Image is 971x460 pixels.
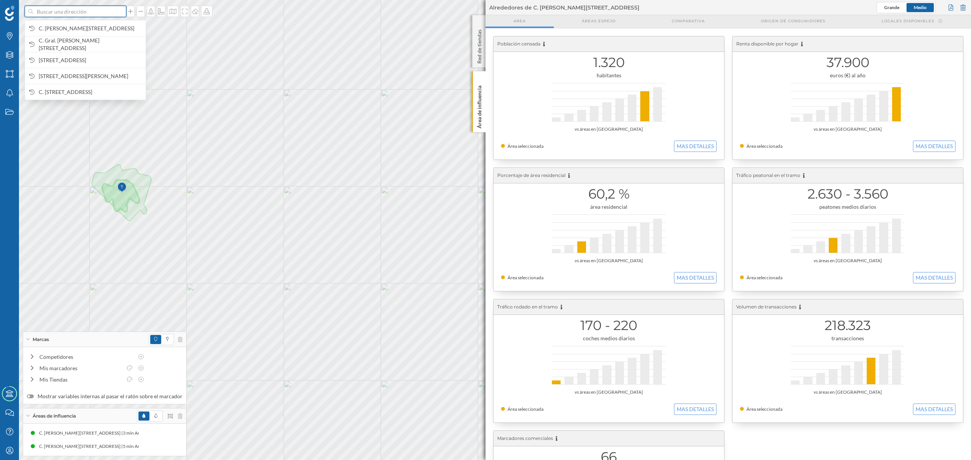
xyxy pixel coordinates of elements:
div: Mis marcadores [39,364,122,372]
div: Marcadores comerciales [493,431,724,446]
h1: 60,2 % [501,187,716,201]
span: Area [514,18,526,24]
h1: 37.900 [740,55,955,70]
h1: 1.320 [501,55,716,70]
div: Volumen de transacciones [732,299,963,315]
span: Medio [914,5,927,10]
button: MAS DETALLES [913,141,955,152]
span: Área seleccionada [746,275,782,280]
img: Marker [117,180,127,195]
span: Grande [884,5,899,10]
div: habitantes [501,72,716,79]
div: euros (€) al año [740,72,955,79]
span: Área seleccionada [746,406,782,412]
span: Áreas de influencia [33,413,76,419]
button: MAS DETALLES [674,272,716,283]
div: vs áreas en [GEOGRAPHIC_DATA] [740,388,955,396]
div: vs áreas en [GEOGRAPHIC_DATA] [740,257,955,264]
span: C. Gral. [PERSON_NAME][STREET_ADDRESS] [39,37,142,52]
div: Mis Tiendas [39,376,122,383]
div: Competidores [39,353,134,361]
div: Porcentaje de área residencial [493,168,724,183]
button: MAS DETALLES [913,404,955,415]
h1: 170 - 220 [501,318,716,333]
button: MAS DETALLES [913,272,955,283]
span: Área seleccionada [507,406,544,412]
span: Soporte [15,5,42,12]
div: transacciones [740,335,955,342]
div: vs áreas en [GEOGRAPHIC_DATA] [501,388,716,396]
div: Población censada [493,36,724,52]
span: Comparativa [672,18,705,24]
span: Área seleccionada [507,275,544,280]
span: Marcas [33,336,49,343]
div: C. [PERSON_NAME][STREET_ADDRESS] (3 min Andando) [37,429,157,437]
span: C. [PERSON_NAME][STREET_ADDRESS] [39,25,142,32]
span: Áreas espejo [582,18,616,24]
div: coches medios diarios [501,335,716,342]
span: Alrededores de C. [PERSON_NAME][STREET_ADDRESS] [489,4,639,11]
button: MAS DETALLES [674,404,716,415]
h1: 218.323 [740,318,955,333]
button: MAS DETALLES [674,141,716,152]
div: vs áreas en [GEOGRAPHIC_DATA] [740,125,955,133]
label: Mostrar variables internas al pasar el ratón sobre el marcador [27,393,182,400]
img: Geoblink Logo [5,6,14,21]
span: Locales disponibles [881,18,934,24]
div: Renta disponible por hogar [732,36,963,52]
div: vs áreas en [GEOGRAPHIC_DATA] [501,125,716,133]
span: C. [STREET_ADDRESS] [39,88,142,96]
p: Área de influencia [476,83,483,128]
span: [STREET_ADDRESS] [39,56,142,64]
div: Tráfico rodado en el tramo [493,299,724,315]
div: C. [PERSON_NAME][STREET_ADDRESS] (5 min Andando) [37,443,157,450]
span: Origen de consumidores [761,18,825,24]
span: Área seleccionada [746,143,782,149]
div: Tráfico peatonal en el tramo [732,168,963,183]
div: peatones medios diarios [740,203,955,211]
span: [STREET_ADDRESS][PERSON_NAME] [39,72,142,80]
h1: 2.630 - 3.560 [740,187,955,201]
div: área residencial [501,203,716,211]
p: Red de tiendas [476,27,483,64]
span: Área seleccionada [507,143,544,149]
div: vs áreas en [GEOGRAPHIC_DATA] [501,257,716,264]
